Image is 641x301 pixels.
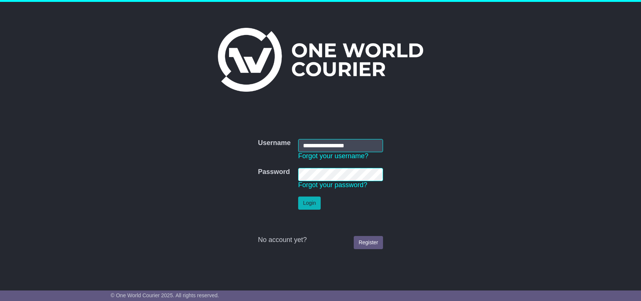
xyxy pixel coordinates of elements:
[218,28,423,92] img: One World
[298,152,368,160] a: Forgot your username?
[354,236,383,249] a: Register
[258,168,290,176] label: Password
[298,197,321,210] button: Login
[258,236,383,244] div: No account yet?
[298,181,367,189] a: Forgot your password?
[111,292,219,298] span: © One World Courier 2025. All rights reserved.
[258,139,291,147] label: Username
